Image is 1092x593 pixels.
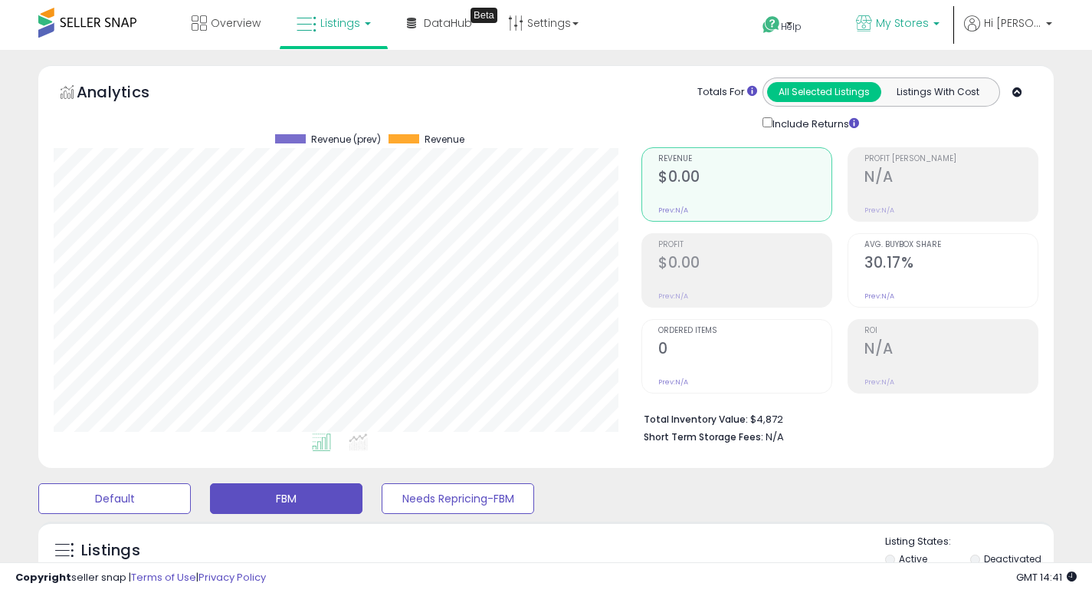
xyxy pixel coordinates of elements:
[864,155,1038,163] span: Profit [PERSON_NAME]
[1016,570,1077,585] span: 2025-10-8 14:41 GMT
[658,168,831,189] h2: $0.00
[781,20,802,33] span: Help
[382,483,534,514] button: Needs Repricing-FBM
[77,81,179,107] h5: Analytics
[864,241,1038,249] span: Avg. Buybox Share
[885,535,1054,549] p: Listing States:
[658,254,831,275] h2: $0.00
[697,85,757,100] div: Totals For
[864,377,894,387] small: Prev: N/A
[658,155,831,163] span: Revenue
[424,15,472,31] span: DataHub
[984,15,1041,31] span: Hi [PERSON_NAME]
[864,340,1038,361] h2: N/A
[658,327,831,335] span: Ordered Items
[984,552,1041,565] label: Deactivated
[766,430,784,444] span: N/A
[864,206,894,215] small: Prev: N/A
[471,8,497,23] div: Tooltip anchor
[211,15,261,31] span: Overview
[15,571,266,585] div: seller snap | |
[644,430,763,443] b: Short Term Storage Fees:
[750,4,831,50] a: Help
[899,552,927,565] label: Active
[864,292,894,301] small: Prev: N/A
[658,292,688,301] small: Prev: N/A
[658,206,688,215] small: Prev: N/A
[210,483,362,514] button: FBM
[876,15,929,31] span: My Stores
[311,134,381,145] span: Revenue (prev)
[658,377,688,387] small: Prev: N/A
[131,570,196,585] a: Terms of Use
[425,134,464,145] span: Revenue
[864,168,1038,189] h2: N/A
[658,340,831,361] h2: 0
[658,241,831,249] span: Profit
[880,82,995,102] button: Listings With Cost
[762,15,781,35] i: Get Help
[864,254,1038,275] h2: 30.17%
[320,15,360,31] span: Listings
[751,114,877,132] div: Include Returns
[81,540,140,562] h5: Listings
[964,15,1052,50] a: Hi [PERSON_NAME]
[15,570,71,585] strong: Copyright
[198,570,266,585] a: Privacy Policy
[864,327,1038,335] span: ROI
[38,483,191,514] button: Default
[644,409,1027,427] li: $4,872
[644,413,748,426] b: Total Inventory Value:
[767,82,881,102] button: All Selected Listings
